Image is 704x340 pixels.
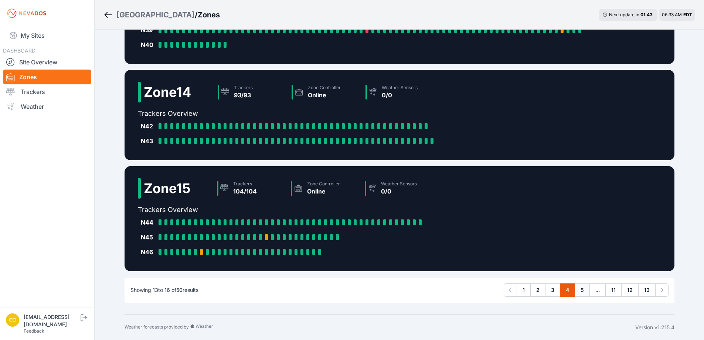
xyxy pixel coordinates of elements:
a: [GEOGRAPHIC_DATA] [116,10,195,20]
div: N46 [141,248,156,256]
a: Weather Sensors0/0 [362,178,436,199]
a: 5 [575,283,590,297]
div: Trackers [233,181,257,187]
a: Feedback [24,328,44,334]
span: 50 [176,287,183,293]
a: 13 [638,283,656,297]
div: Online [307,187,340,196]
img: Nevados [6,7,47,19]
a: Weather [3,99,91,114]
span: DASHBOARD [3,47,35,54]
div: N45 [141,233,156,242]
a: 1 [517,283,531,297]
div: Trackers [234,85,253,91]
a: 2 [530,283,545,297]
div: Weather Sensors [382,85,418,91]
div: 01 : 43 [640,12,654,18]
div: N40 [141,40,156,49]
div: Online [308,91,341,100]
img: controlroomoperator@invenergy.com [6,313,19,327]
span: 13 [153,287,158,293]
span: Next update in [609,12,639,17]
div: N44 [141,218,156,227]
a: Weather Sensors0/0 [363,82,436,102]
a: 4 [560,283,575,297]
h2: Trackers Overview [138,205,436,215]
nav: Pagination [504,283,669,297]
a: Site Overview [3,55,91,70]
div: Version v1.215.4 [635,324,674,331]
div: Weather forecasts provided by [125,324,635,331]
a: Trackers104/104 [214,178,288,199]
span: EDT [683,12,692,17]
h2: Zone 15 [144,181,190,196]
div: N39 [141,26,156,34]
div: 0/0 [381,187,417,196]
nav: Breadcrumb [103,5,220,24]
div: 104/104 [233,187,257,196]
a: 3 [545,283,560,297]
a: Trackers [3,84,91,99]
a: Trackers93/93 [215,82,289,102]
div: 93/93 [234,91,253,100]
div: N43 [141,137,156,145]
p: Showing to of results [130,286,198,294]
div: Weather Sensors [381,181,417,187]
div: 0/0 [382,91,418,100]
span: 16 [164,287,170,293]
div: N42 [141,122,156,131]
div: Zone Controller [307,181,340,187]
span: / [195,10,198,20]
h2: Trackers Overview [138,108,439,119]
span: 06:33 AM [662,12,682,17]
a: 11 [605,283,622,297]
h2: Zone 14 [144,85,191,100]
a: Zones [3,70,91,84]
div: Zone Controller [308,85,341,91]
a: My Sites [3,27,91,44]
a: 12 [621,283,639,297]
h3: Zones [198,10,220,20]
span: ... [589,283,606,297]
div: [EMAIL_ADDRESS][DOMAIN_NAME] [24,313,79,328]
